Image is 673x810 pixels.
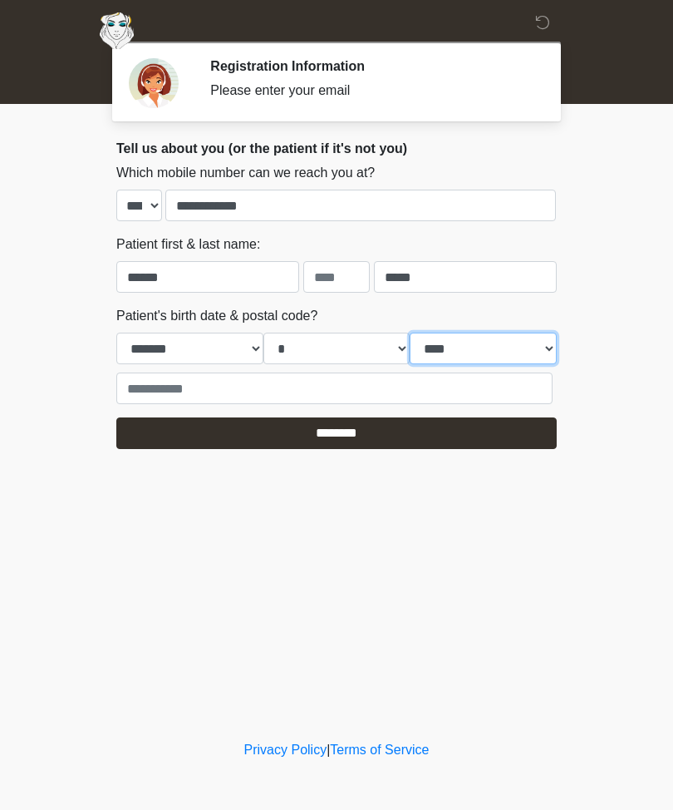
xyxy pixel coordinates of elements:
[116,141,557,156] h2: Tell us about you (or the patient if it's not you)
[129,58,179,108] img: Agent Avatar
[210,81,532,101] div: Please enter your email
[327,743,330,757] a: |
[116,235,260,254] label: Patient first & last name:
[116,306,317,326] label: Patient's birth date & postal code?
[116,163,375,183] label: Which mobile number can we reach you at?
[210,58,532,74] h2: Registration Information
[244,743,327,757] a: Privacy Policy
[330,743,429,757] a: Terms of Service
[100,12,134,49] img: Aesthetically Yours Wellness Spa Logo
